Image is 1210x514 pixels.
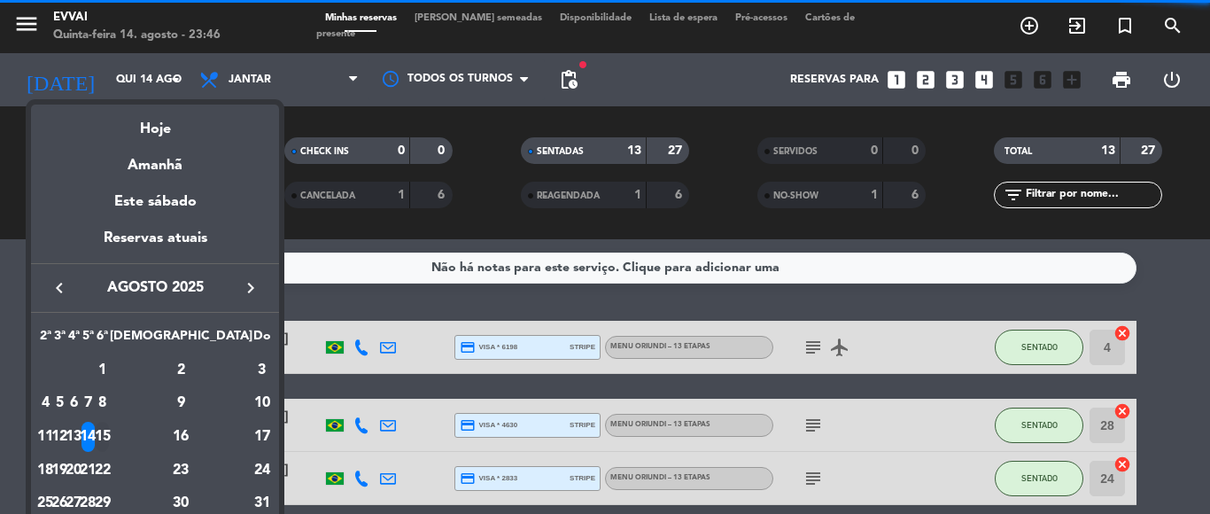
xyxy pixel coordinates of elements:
[253,422,271,452] div: 17
[31,177,279,227] div: Este sábado
[96,354,110,387] td: 1 de agosto de 2025
[81,420,95,454] td: 14 de agosto de 2025
[252,387,272,421] td: 10 de agosto de 2025
[31,141,279,177] div: Amanhã
[81,454,95,487] td: 21 de agosto de 2025
[110,354,252,387] td: 2 de agosto de 2025
[39,388,52,418] div: 4
[66,420,81,454] td: 13 de agosto de 2025
[252,420,272,454] td: 17 de agosto de 2025
[96,422,109,452] div: 15
[49,277,70,299] i: keyboard_arrow_left
[96,355,109,385] div: 1
[38,326,52,354] th: Segunda-feira
[31,227,279,263] div: Reservas atuais
[53,422,66,452] div: 12
[96,420,110,454] td: 15 de agosto de 2025
[38,387,52,421] td: 4 de agosto de 2025
[67,456,81,486] div: 20
[110,420,252,454] td: 16 de agosto de 2025
[66,387,81,421] td: 6 de agosto de 2025
[253,355,271,385] div: 3
[75,276,235,300] span: agosto 2025
[253,388,271,418] div: 10
[39,422,52,452] div: 11
[81,422,95,452] div: 14
[81,326,95,354] th: Quinta-feira
[66,454,81,487] td: 20 de agosto de 2025
[96,326,110,354] th: Sexta-feira
[117,422,245,452] div: 16
[96,454,110,487] td: 22 de agosto de 2025
[110,326,252,354] th: Sábado
[96,456,109,486] div: 22
[52,387,66,421] td: 5 de agosto de 2025
[117,388,245,418] div: 9
[53,388,66,418] div: 5
[117,355,245,385] div: 2
[52,326,66,354] th: Terça-feira
[240,277,261,299] i: keyboard_arrow_right
[110,454,252,487] td: 23 de agosto de 2025
[252,326,272,354] th: Domingo
[52,454,66,487] td: 19 de agosto de 2025
[81,388,95,418] div: 7
[67,388,81,418] div: 6
[38,354,96,387] td: AGO
[43,276,75,300] button: keyboard_arrow_left
[96,387,110,421] td: 8 de agosto de 2025
[117,456,245,486] div: 23
[66,326,81,354] th: Quarta-feira
[81,387,95,421] td: 7 de agosto de 2025
[31,105,279,141] div: Hoje
[252,454,272,487] td: 24 de agosto de 2025
[38,420,52,454] td: 11 de agosto de 2025
[67,422,81,452] div: 13
[81,456,95,486] div: 21
[235,276,267,300] button: keyboard_arrow_right
[96,388,109,418] div: 8
[110,387,252,421] td: 9 de agosto de 2025
[39,456,52,486] div: 18
[52,420,66,454] td: 12 de agosto de 2025
[53,456,66,486] div: 19
[38,454,52,487] td: 18 de agosto de 2025
[253,456,271,486] div: 24
[252,354,272,387] td: 3 de agosto de 2025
